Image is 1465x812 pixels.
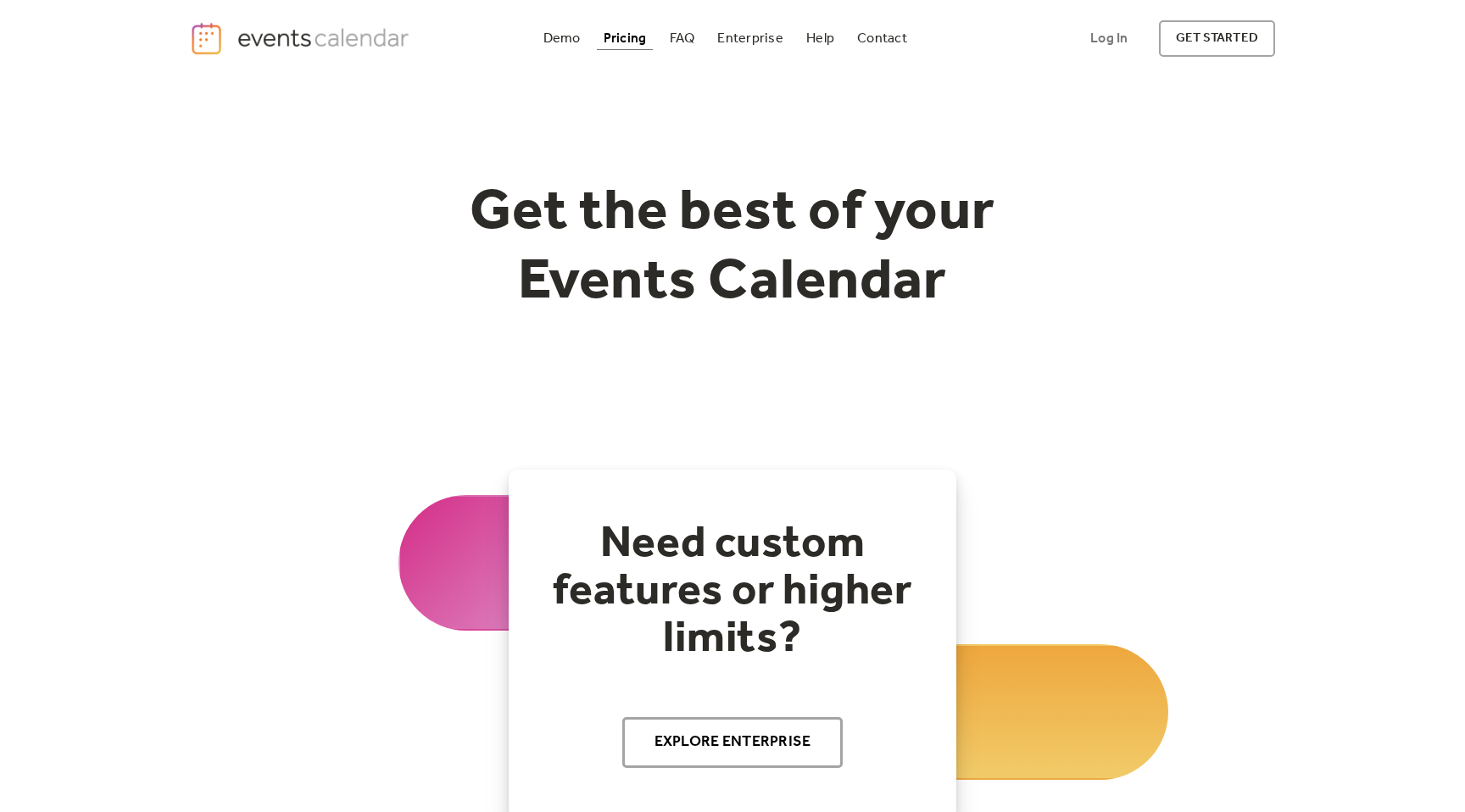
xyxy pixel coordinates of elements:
[663,27,702,50] a: FAQ
[543,520,922,663] h2: Need custom features or higher limits?
[850,27,914,50] a: Contact
[1073,20,1145,57] a: Log In
[537,27,588,50] a: Demo
[670,34,695,43] div: FAQ
[799,27,841,50] a: Help
[1159,20,1275,57] a: get started
[604,34,647,43] div: Pricing
[407,179,1058,317] h1: Get the best of your Events Calendar
[717,34,783,43] div: Enterprise
[543,34,581,43] div: Demo
[710,27,789,50] a: Enterprise
[597,27,654,50] a: Pricing
[857,34,907,43] div: Contact
[622,717,844,768] a: Explore Enterprise
[806,34,834,43] div: Help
